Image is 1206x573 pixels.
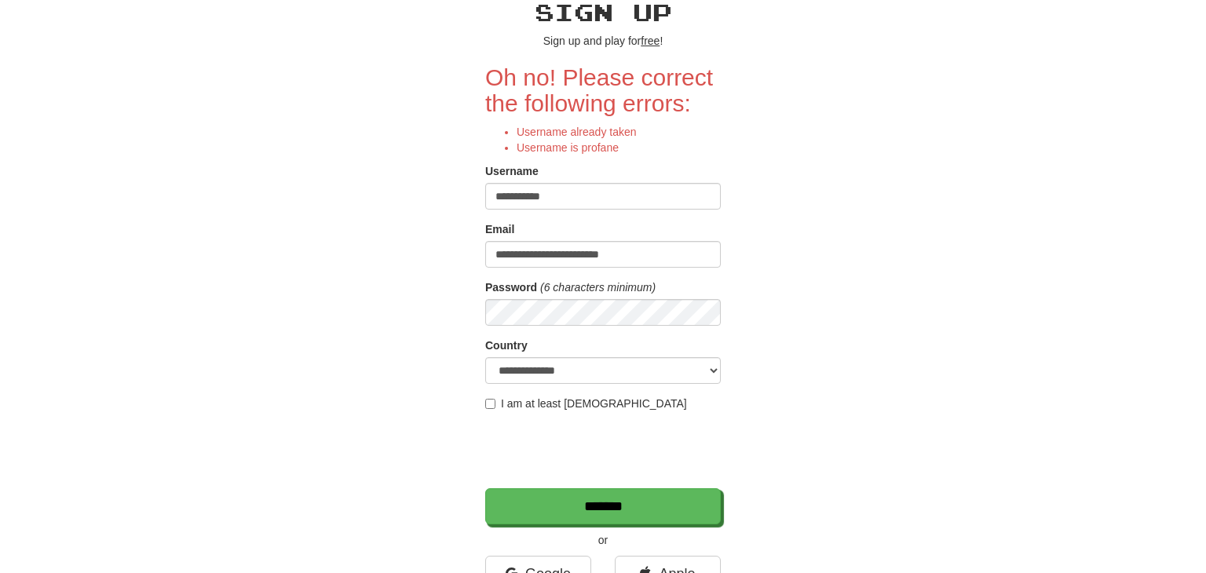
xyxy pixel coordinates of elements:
label: Username [485,163,539,179]
li: Username already taken [517,124,721,140]
p: Sign up and play for ! [485,33,721,49]
h2: Oh no! Please correct the following errors: [485,64,721,116]
input: I am at least [DEMOGRAPHIC_DATA] [485,399,495,409]
p: or [485,532,721,548]
li: Username is profane [517,140,721,155]
label: Email [485,221,514,237]
iframe: reCAPTCHA [485,419,724,480]
u: free [641,35,660,47]
em: (6 characters minimum) [540,281,656,294]
label: Country [485,338,528,353]
label: I am at least [DEMOGRAPHIC_DATA] [485,396,687,411]
label: Password [485,279,537,295]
